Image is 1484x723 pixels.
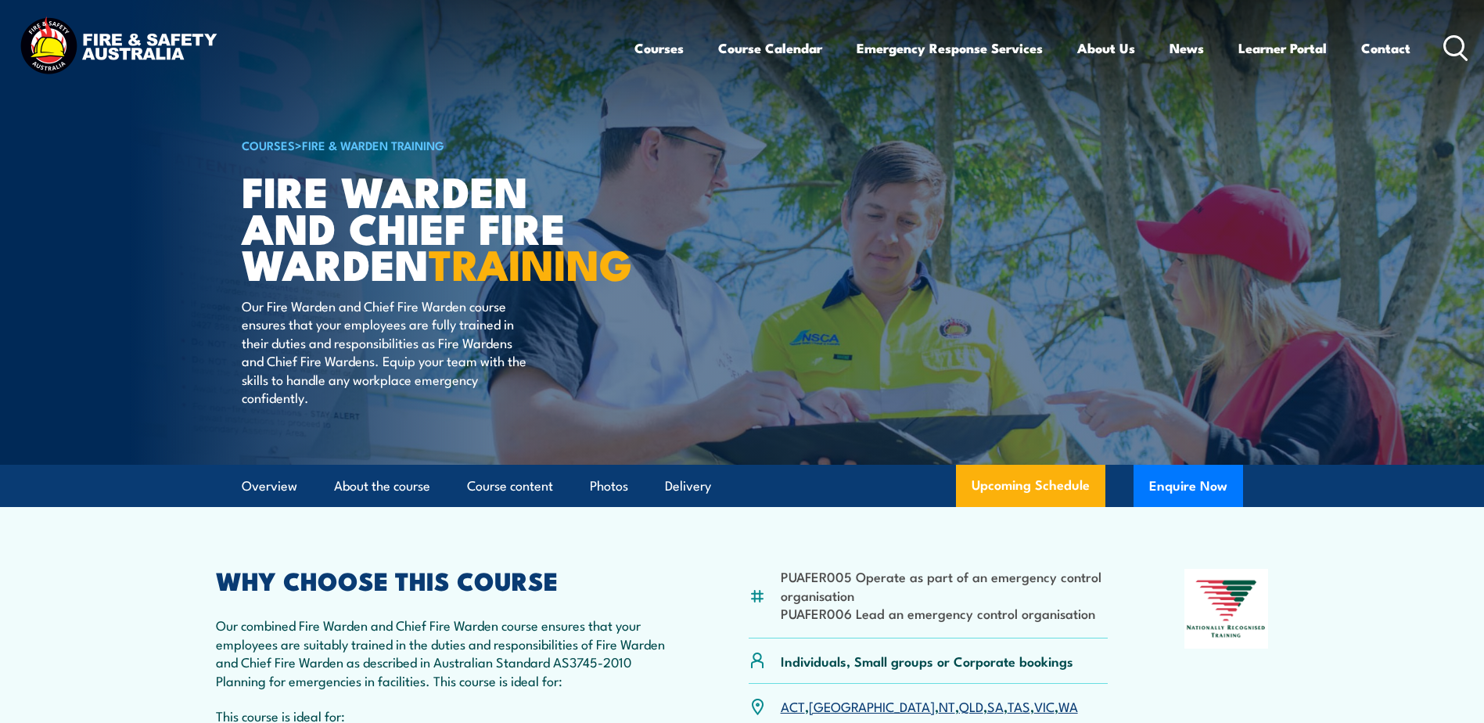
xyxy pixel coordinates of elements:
a: Learner Portal [1238,27,1327,69]
h1: Fire Warden and Chief Fire Warden [242,172,628,282]
a: VIC [1034,696,1055,715]
a: About Us [1077,27,1135,69]
h2: WHY CHOOSE THIS COURSE [216,569,673,591]
a: QLD [959,696,983,715]
a: Course content [467,466,553,507]
a: Course Calendar [718,27,822,69]
strong: TRAINING [429,230,632,295]
a: Emergency Response Services [857,27,1043,69]
p: , , , , , , , [781,697,1078,715]
li: PUAFER006 Lead an emergency control organisation [781,604,1109,622]
a: Delivery [665,466,711,507]
a: News [1170,27,1204,69]
a: TAS [1008,696,1030,715]
button: Enquire Now [1134,465,1243,507]
a: Courses [634,27,684,69]
h6: > [242,135,628,154]
a: Overview [242,466,297,507]
a: Photos [590,466,628,507]
a: Fire & Warden Training [302,136,444,153]
a: About the course [334,466,430,507]
a: Contact [1361,27,1410,69]
p: Our Fire Warden and Chief Fire Warden course ensures that your employees are fully trained in the... [242,297,527,406]
a: SA [987,696,1004,715]
li: PUAFER005 Operate as part of an emergency control organisation [781,567,1109,604]
img: Nationally Recognised Training logo. [1184,569,1269,649]
a: [GEOGRAPHIC_DATA] [809,696,935,715]
a: NT [939,696,955,715]
a: Upcoming Schedule [956,465,1105,507]
a: WA [1058,696,1078,715]
p: Our combined Fire Warden and Chief Fire Warden course ensures that your employees are suitably tr... [216,616,673,689]
a: ACT [781,696,805,715]
p: Individuals, Small groups or Corporate bookings [781,652,1073,670]
a: COURSES [242,136,295,153]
